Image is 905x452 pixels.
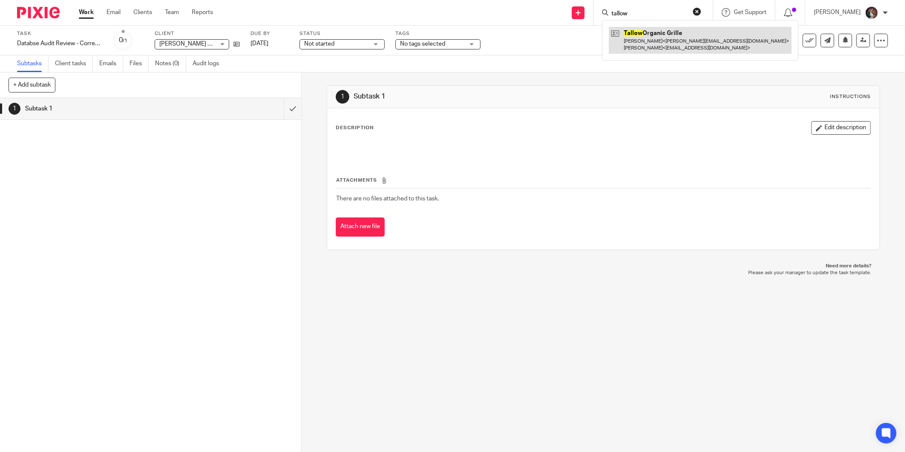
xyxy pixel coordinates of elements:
span: Not started [304,41,334,47]
label: Tags [395,30,481,37]
button: Edit description [811,121,871,135]
a: Reports [192,8,213,17]
div: 1 [336,90,349,104]
label: Task [17,30,102,37]
p: Please ask your manager to update the task template. [335,269,871,276]
img: Pixie [17,7,60,18]
label: Client [155,30,240,37]
span: [DATE] [251,41,268,46]
small: /1 [123,38,127,43]
button: Attach new file [336,217,385,237]
button: + Add subtask [9,78,55,92]
a: Work [79,8,94,17]
label: Status [300,30,385,37]
a: Files [130,55,149,72]
span: [PERSON_NAME] Baby's Charleston [159,41,255,47]
a: Clients [133,8,152,17]
a: Emails [99,55,123,72]
span: No tags selected [400,41,445,47]
div: 1 [9,103,20,115]
p: Need more details? [335,263,871,269]
a: Email [107,8,121,17]
h1: Subtask 1 [354,92,622,101]
span: Get Support [734,9,767,15]
a: Team [165,8,179,17]
a: Subtasks [17,55,49,72]
span: There are no files attached to this task. [336,196,439,202]
p: [PERSON_NAME] [814,8,861,17]
a: Notes (0) [155,55,186,72]
p: Description [336,125,374,131]
button: Clear [693,7,701,16]
input: Search [611,10,687,18]
a: Audit logs [193,55,225,72]
span: Attachments [336,178,377,183]
div: Instructions [830,93,871,100]
a: Client tasks [55,55,93,72]
div: Databse Audit Review - Corrections Phase 2 [17,39,102,48]
div: 0 [119,35,127,45]
label: Due by [251,30,289,37]
h1: Subtask 1 [25,102,192,115]
img: Profile%20picture%20JUS.JPG [865,6,879,20]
